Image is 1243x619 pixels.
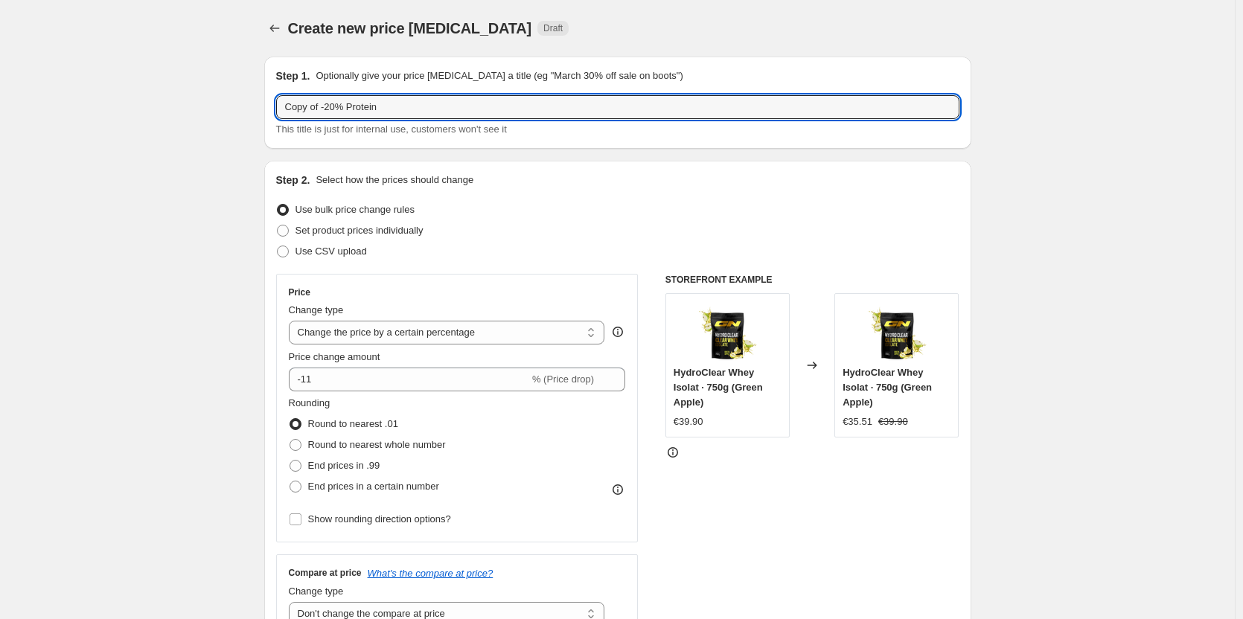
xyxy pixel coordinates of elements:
span: Show rounding direction options? [308,513,451,525]
h6: STOREFRONT EXAMPLE [665,274,959,286]
span: HydroClear Whey Isolat · 750g (Green Apple) [843,367,932,408]
span: Set product prices individually [295,225,424,236]
h2: Step 2. [276,173,310,187]
button: What's the compare at price? [368,568,493,579]
span: Use CSV upload [295,246,367,257]
div: €39.90 [674,414,703,429]
span: Rounding [289,397,330,408]
strike: €39.90 [878,414,908,429]
span: Change type [289,586,344,597]
div: €35.51 [843,414,872,429]
span: Round to nearest .01 [308,418,398,429]
img: ClearWhey1000g-GreenApple_2000x1950_cdae78d5-b2c9-48f9-a7f7-54597217b253_80x.webp [697,301,757,361]
span: Round to nearest whole number [308,439,446,450]
span: End prices in a certain number [308,481,439,492]
span: Change type [289,304,344,315]
button: Price change jobs [264,18,285,39]
h3: Compare at price [289,567,362,579]
h2: Step 1. [276,68,310,83]
div: help [610,324,625,339]
input: -15 [289,368,529,391]
span: End prices in .99 [308,460,380,471]
span: Create new price [MEDICAL_DATA] [288,20,532,36]
span: % (Price drop) [532,373,594,385]
img: ClearWhey1000g-GreenApple_2000x1950_cdae78d5-b2c9-48f9-a7f7-54597217b253_80x.webp [867,301,927,361]
p: Select how the prices should change [316,173,473,187]
span: HydroClear Whey Isolat · 750g (Green Apple) [674,367,763,408]
span: Price change amount [289,351,380,362]
p: Optionally give your price [MEDICAL_DATA] a title (eg "March 30% off sale on boots") [316,68,683,83]
h3: Price [289,286,310,298]
input: 30% off holiday sale [276,95,959,119]
span: Draft [543,22,563,34]
span: This title is just for internal use, customers won't see it [276,124,507,135]
span: Use bulk price change rules [295,204,415,215]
